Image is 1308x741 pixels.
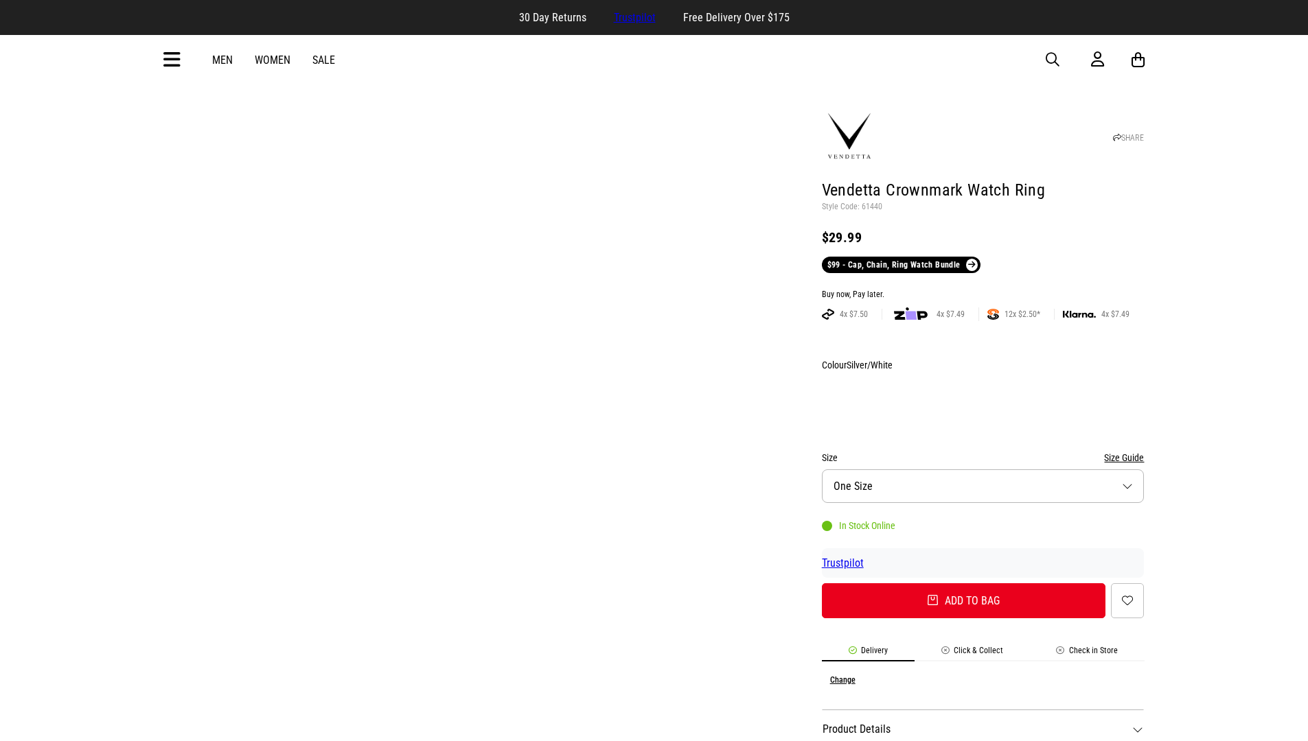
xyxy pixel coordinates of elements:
[931,309,970,320] span: 4x $7.49
[486,97,801,412] img: Vendetta Crownmark Watch Ring in Silver
[822,583,1106,618] button: Add to bag
[822,109,877,164] img: Vendetta
[212,54,233,67] a: Men
[822,180,1145,202] h1: Vendetta Crownmark Watch Ring
[824,379,858,425] img: Gold/White
[519,11,586,24] span: 30 Day Returns
[822,646,915,661] li: Delivery
[164,419,479,734] img: Vendetta Crownmark Watch Ring in Silver
[822,202,1145,213] p: Style Code: 61440
[822,469,1145,503] button: One Size
[822,229,1145,246] div: $29.99
[822,357,1145,373] div: Colour
[830,675,856,685] button: Change
[1096,309,1135,320] span: 4x $7.49
[822,290,1145,301] div: Buy now, Pay later.
[822,309,834,320] img: AFTERPAY
[255,54,290,67] a: Women
[1113,133,1144,143] a: SHARE
[1030,646,1145,661] li: Check in Store
[614,11,656,24] a: Trustpilot
[822,520,895,531] div: In Stock Online
[486,419,801,734] img: Vendetta Crownmark Watch Ring in Silver
[834,480,873,493] span: One Size
[1063,311,1096,318] img: KLARNA
[987,309,999,320] img: SPLITPAY
[894,307,928,321] img: zip
[683,11,790,24] span: Free Delivery Over $175
[822,257,980,273] a: $99 - Cap, Chain, Ring Watch Bundle
[822,449,1145,466] div: Size
[312,54,335,67] a: Sale
[869,379,904,425] img: Silver/White
[822,556,864,569] a: Trustpilot
[164,97,479,412] img: Vendetta Crownmark Watch Ring in Silver
[999,309,1046,320] span: 12x $2.50*
[915,646,1030,661] li: Click & Collect
[1104,449,1144,466] button: Size Guide
[834,309,873,320] span: 4x $7.50
[847,360,893,370] span: Silver/White
[610,49,701,70] img: Redrat logo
